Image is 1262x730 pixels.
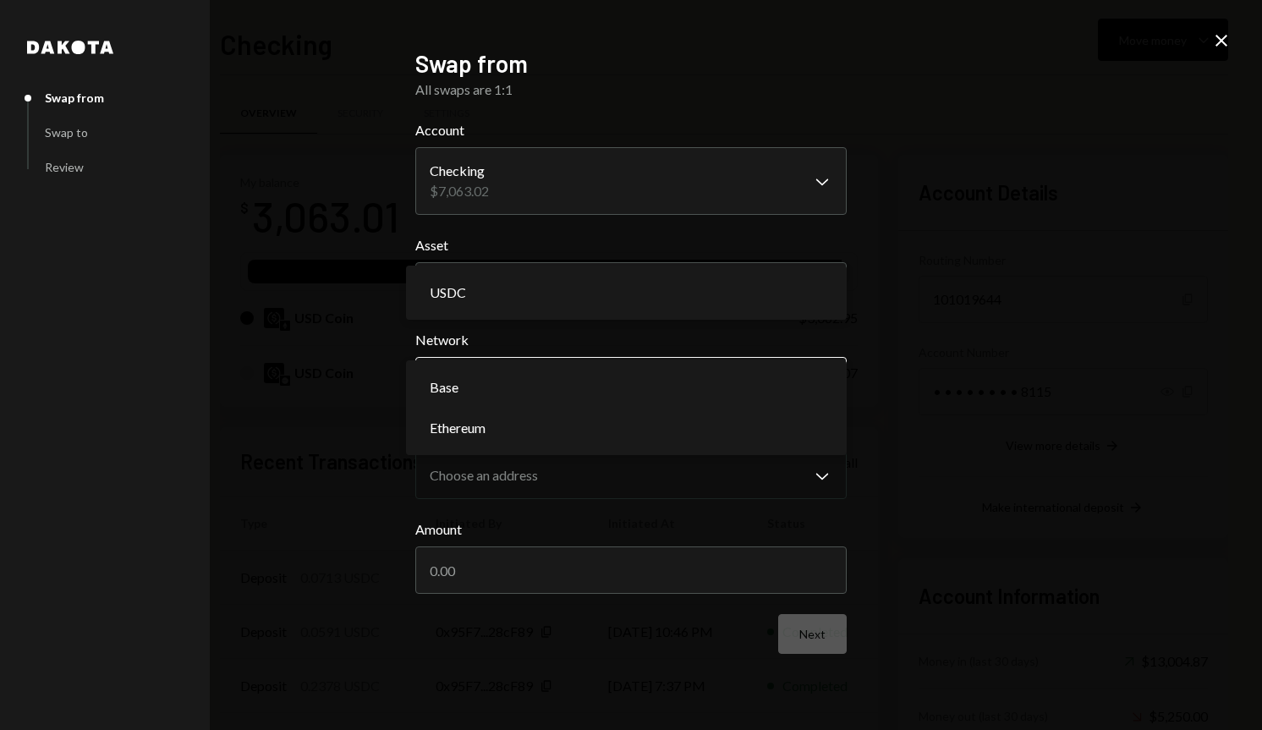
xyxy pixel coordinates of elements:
div: All swaps are 1:1 [415,80,847,100]
button: Network [415,357,847,404]
h2: Swap from [415,47,847,80]
div: Swap to [45,125,88,140]
div: Review [45,160,84,174]
button: Asset [415,262,847,310]
div: Swap from [45,91,104,105]
label: Network [415,330,847,350]
label: Account [415,120,847,140]
span: Ethereum [430,418,486,438]
button: Account [415,147,847,215]
input: 0.00 [415,546,847,594]
label: Amount [415,519,847,540]
label: Asset [415,235,847,255]
span: Base [430,377,458,398]
button: Source Address [415,452,847,499]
